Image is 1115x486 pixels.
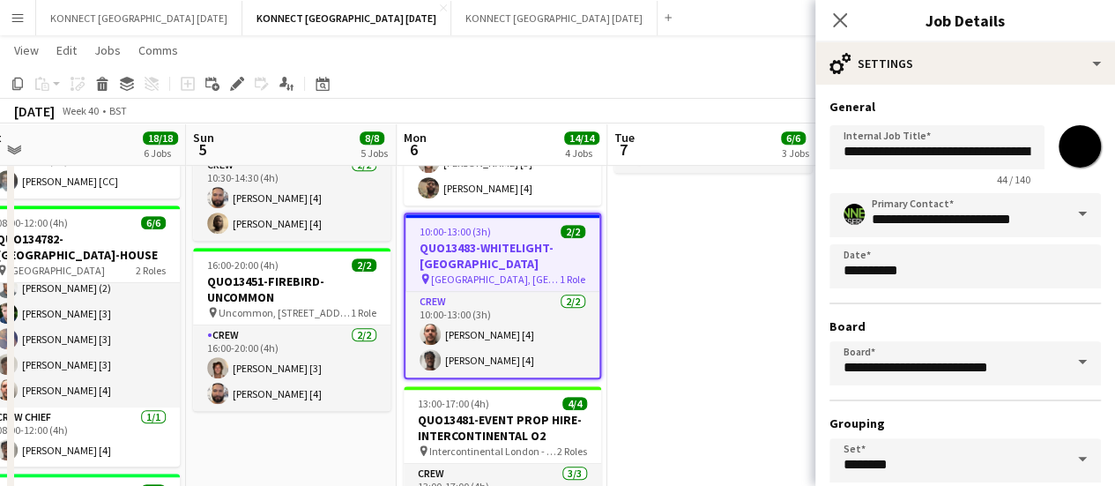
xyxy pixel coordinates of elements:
[420,225,491,238] span: 10:00-13:00 (3h)
[190,139,214,160] span: 5
[405,292,599,378] app-card-role: Crew2/210:00-13:00 (3h)[PERSON_NAME] [4][PERSON_NAME] [4]
[58,104,102,117] span: Week 40
[8,264,105,277] span: [GEOGRAPHIC_DATA]
[141,216,166,229] span: 6/6
[193,93,390,241] app-job-card: 10:30-14:30 (4h)2/2INQUO(13489)-IMP-OLYMPIA OLYMPIA1 RoleCrew2/210:30-14:30 (4h)[PERSON_NAME] [4]...
[401,139,427,160] span: 6
[815,42,1115,85] div: Settings
[14,102,55,120] div: [DATE]
[56,42,77,58] span: Edit
[418,397,489,410] span: 13:00-17:00 (4h)
[361,146,388,160] div: 5 Jobs
[219,306,351,319] span: Uncommon, [STREET_ADDRESS]
[131,39,185,62] a: Comms
[7,39,46,62] a: View
[87,39,128,62] a: Jobs
[193,273,390,305] h3: QUO13451-FIREBIRD-UNCOMMON
[193,130,214,146] span: Sun
[829,318,1101,334] h3: Board
[565,146,598,160] div: 4 Jobs
[242,1,451,35] button: KONNECT [GEOGRAPHIC_DATA] [DATE]
[193,325,390,411] app-card-role: Crew2/216:00-20:00 (4h)[PERSON_NAME] [3][PERSON_NAME] [4]
[612,139,635,160] span: 7
[429,445,557,458] span: Intercontinental London - [GEOGRAPHIC_DATA], [STREET_ADDRESS]
[143,131,178,145] span: 18/18
[562,397,587,410] span: 4/4
[404,213,601,379] app-job-card: 10:00-13:00 (3h)2/2QUO13483-WHITELIGHT-[GEOGRAPHIC_DATA] [GEOGRAPHIC_DATA], [GEOGRAPHIC_DATA], [G...
[781,131,806,145] span: 6/6
[614,130,635,146] span: Tue
[36,1,242,35] button: KONNECT [GEOGRAPHIC_DATA] [DATE]
[404,412,601,444] h3: QUO13481-EVENT PROP HIRE-INTERCONTINENTAL O2
[560,273,585,286] span: 1 Role
[405,240,599,272] h3: QUO13483-WHITELIGHT-[GEOGRAPHIC_DATA]
[138,42,178,58] span: Comms
[557,445,587,458] span: 2 Roles
[782,146,809,160] div: 3 Jobs
[431,273,560,286] span: [GEOGRAPHIC_DATA], [GEOGRAPHIC_DATA], [GEOGRAPHIC_DATA], [GEOGRAPHIC_DATA]
[109,104,127,117] div: BST
[136,264,166,277] span: 2 Roles
[829,415,1101,431] h3: Grouping
[561,225,585,238] span: 2/2
[49,39,84,62] a: Edit
[207,258,279,272] span: 16:00-20:00 (4h)
[193,155,390,241] app-card-role: Crew2/210:30-14:30 (4h)[PERSON_NAME] [4][PERSON_NAME] [4]
[564,131,599,145] span: 14/14
[983,173,1044,186] span: 44 / 140
[14,42,39,58] span: View
[815,9,1115,32] h3: Job Details
[451,1,658,35] button: KONNECT [GEOGRAPHIC_DATA] [DATE]
[94,42,121,58] span: Jobs
[352,258,376,272] span: 2/2
[829,99,1101,115] h3: General
[144,146,177,160] div: 6 Jobs
[351,306,376,319] span: 1 Role
[360,131,384,145] span: 8/8
[404,130,427,146] span: Mon
[193,248,390,411] app-job-card: 16:00-20:00 (4h)2/2QUO13451-FIREBIRD-UNCOMMON Uncommon, [STREET_ADDRESS]1 RoleCrew2/216:00-20:00 ...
